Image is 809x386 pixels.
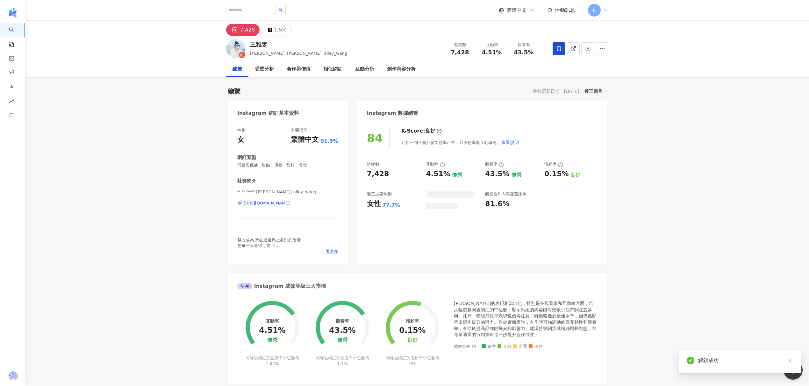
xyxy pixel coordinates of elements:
div: Instagram 網紅基本資料 [237,110,299,117]
div: 互動分析 [355,65,374,73]
div: 互動率 [266,319,279,324]
div: 相似網紅 [323,65,342,73]
span: 普通 [513,344,527,349]
span: 91.5% [320,138,338,145]
div: 觀看率 [512,42,536,48]
img: logo icon [8,8,18,18]
div: [PERSON_NAME]的表現相當出色，特別是在觀看率和互動率方面，均大幅超越同級網紅的中位數，顯示出她的內容能有效吸引觀眾關注並參與。此外，粉絲成長率表現也值得注意，雖然略低於最佳水準，但仍... [454,300,597,338]
span: ༘ 努力成為 想在這世界上看到的改變 把每一天過得可愛 ☃︎ . . 寄賣點𓊼 台南 浪花一朵朵 @twsaa . 👇🏻欸哩嚴選團購 ͓ 小商品 ͓ 二手衣 ͓ 貼圖 [237,238,308,277]
div: 總覽 [228,87,240,96]
div: 4.51% [259,326,285,335]
div: Instagram 數據總覽 [367,110,419,117]
div: 受眾分析 [255,65,274,73]
span: 4.51% [482,49,502,56]
span: [PERSON_NAME], [PERSON_NAME], alley_wang [250,51,347,56]
div: 優秀 [511,172,521,179]
div: 優秀 [267,337,277,343]
div: 繁體中文 [291,135,319,145]
div: 漲粉率 [406,319,419,324]
span: 查看說明 [501,140,519,145]
div: 社群簡介 [237,178,256,184]
span: 7,428 [451,49,469,56]
div: 成效等級 ： [454,344,597,349]
div: 網紅類型 [237,154,256,161]
span: check-circle [687,357,694,364]
span: close [788,358,792,363]
span: 1.64% [266,361,279,366]
div: K-Score : [401,128,442,134]
a: [URL][DOMAIN_NAME] [237,200,338,206]
div: 同等級網紅的漲粉率中位數為 [385,355,440,367]
div: [URL][DOMAIN_NAME] [244,200,290,206]
span: 1.7% [337,361,347,366]
div: 同等級網紅的觀看率中位數為 [315,355,370,367]
div: 7,428 [367,169,389,179]
div: 追蹤數 [367,162,379,167]
span: 活動訊息 [555,7,575,13]
div: 77.7% [383,202,400,209]
div: 近期一到三個月發文頻率正常，且漲粉率與互動率高。 [401,136,519,149]
div: 主要語言 [291,128,307,133]
div: 近三個月 [584,87,607,95]
a: search [9,23,22,48]
span: search [278,8,283,12]
span: 良好 [498,344,512,349]
span: 繁體中文 [506,7,527,14]
div: 追蹤數 [448,42,472,48]
div: 同等級網紅的互動率中位數為 [245,355,300,367]
div: 0.15% [399,326,426,335]
div: Instagram 成效等級三大指標 [237,283,326,290]
span: 0% [409,361,416,366]
div: 1,500 [274,25,287,34]
div: 43.5% [485,169,509,179]
img: KOL Avatar [226,39,245,58]
div: 總覽 [233,65,242,73]
button: 7,428 [226,24,260,36]
div: 漲粉率 [544,162,563,167]
div: 商業合作內容覆蓋比例 [485,191,526,197]
div: 7,428 [240,25,255,34]
button: 查看說明 [501,136,519,149]
div: 良好 [570,172,580,179]
div: 觀看率 [336,319,349,324]
span: 優秀 [482,344,496,349]
div: AI [237,283,253,289]
div: 良好 [407,337,418,343]
span: R [593,7,596,14]
div: 互動率 [480,42,504,48]
div: 觀看率 [485,162,504,167]
div: 優秀 [337,337,347,343]
span: 不佳 [529,344,543,349]
div: 81.6% [485,199,509,209]
div: 4.51% [426,169,450,179]
img: chrome extension [7,371,19,381]
div: 女 [237,135,244,145]
span: ᴬᴸᴸᴱᵞ ᵂᴬᴺᴳ [PERSON_NAME]| alley_wang [237,189,338,195]
div: 84 [367,132,383,145]
div: 性別 [237,128,246,133]
div: 解鎖成功！ [698,357,794,364]
div: 0.15% [544,169,569,179]
div: 互動率 [426,162,445,167]
div: 良好 [425,128,435,134]
span: rise [9,95,14,109]
div: 女性 [367,199,381,209]
div: 創作內容分析 [387,65,416,73]
div: 優秀 [452,172,462,179]
div: 受眾主要性別 [367,191,392,197]
div: 43.5% [329,326,355,335]
span: 營養與保健 · 甜點 · 保養 · 飲料 · 美食 [237,162,338,168]
span: 看更多 [326,249,338,254]
span: 43.5% [514,49,533,56]
div: 王雅雯 [250,40,347,48]
div: 合作與價值 [287,65,311,73]
button: 1,500 [263,24,292,36]
div: 最後更新日期：[DATE] [533,89,579,94]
